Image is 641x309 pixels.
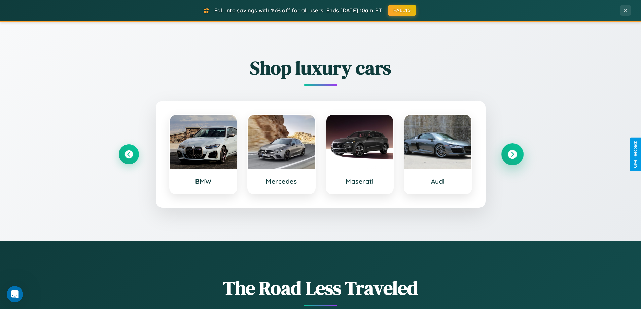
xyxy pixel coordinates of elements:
[119,55,523,81] h2: Shop luxury cars
[7,286,23,302] iframe: Intercom live chat
[214,7,383,14] span: Fall into savings with 15% off for all users! Ends [DATE] 10am PT.
[388,5,416,16] button: FALL15
[119,275,523,301] h1: The Road Less Traveled
[633,141,638,168] div: Give Feedback
[333,177,387,185] h3: Maserati
[177,177,230,185] h3: BMW
[255,177,308,185] h3: Mercedes
[411,177,465,185] h3: Audi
